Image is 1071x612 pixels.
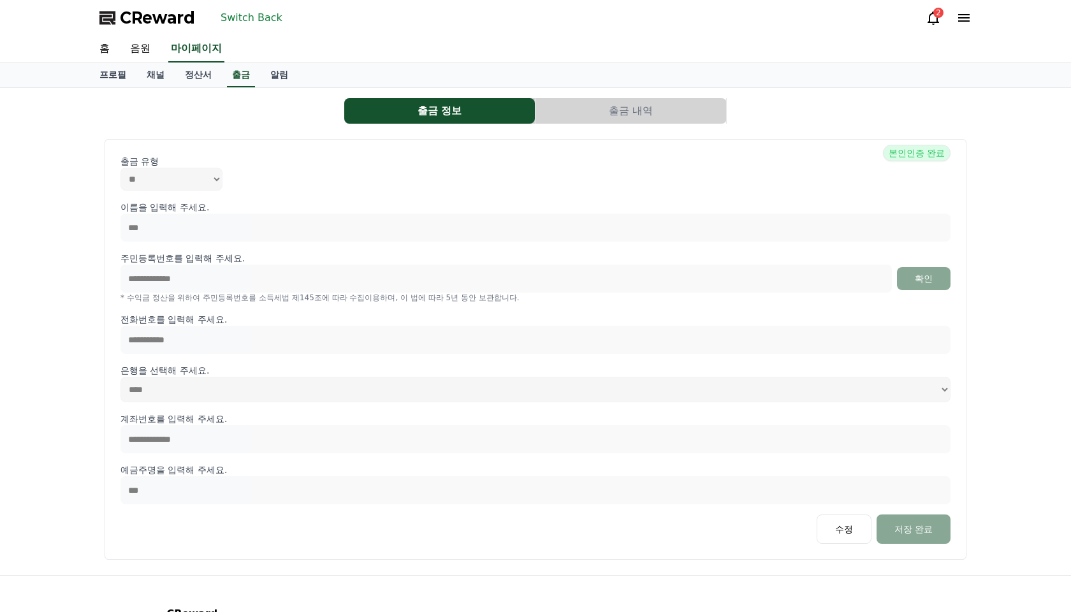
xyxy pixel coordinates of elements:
a: 프로필 [89,63,136,87]
p: 주민등록번호를 입력해 주세요. [120,252,245,265]
span: 본인인증 완료 [883,145,951,161]
button: Switch Back [215,8,288,28]
a: 정산서 [175,63,222,87]
a: 홈 [89,36,120,62]
p: 계좌번호를 입력해 주세요. [120,412,951,425]
a: 음원 [120,36,161,62]
p: 이름을 입력해 주세요. [120,201,951,214]
a: 채널 [136,63,175,87]
a: 출금 내역 [535,98,727,124]
a: 알림 [260,63,298,87]
button: 저장 완료 [877,514,951,544]
a: 출금 [227,63,255,87]
button: 출금 내역 [535,98,726,124]
p: 예금주명을 입력해 주세요. [120,463,951,476]
button: 수정 [817,514,871,544]
button: 출금 정보 [344,98,535,124]
a: 마이페이지 [168,36,224,62]
div: 2 [933,8,943,18]
p: * 수익금 정산을 위하여 주민등록번호를 소득세법 제145조에 따라 수집이용하며, 이 법에 따라 5년 동안 보관합니다. [120,293,951,303]
p: 출금 유형 [120,155,951,168]
p: 전화번호를 입력해 주세요. [120,313,951,326]
a: 2 [926,10,941,25]
a: CReward [99,8,195,28]
button: 확인 [897,267,951,290]
span: CReward [120,8,195,28]
p: 은행을 선택해 주세요. [120,364,951,377]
